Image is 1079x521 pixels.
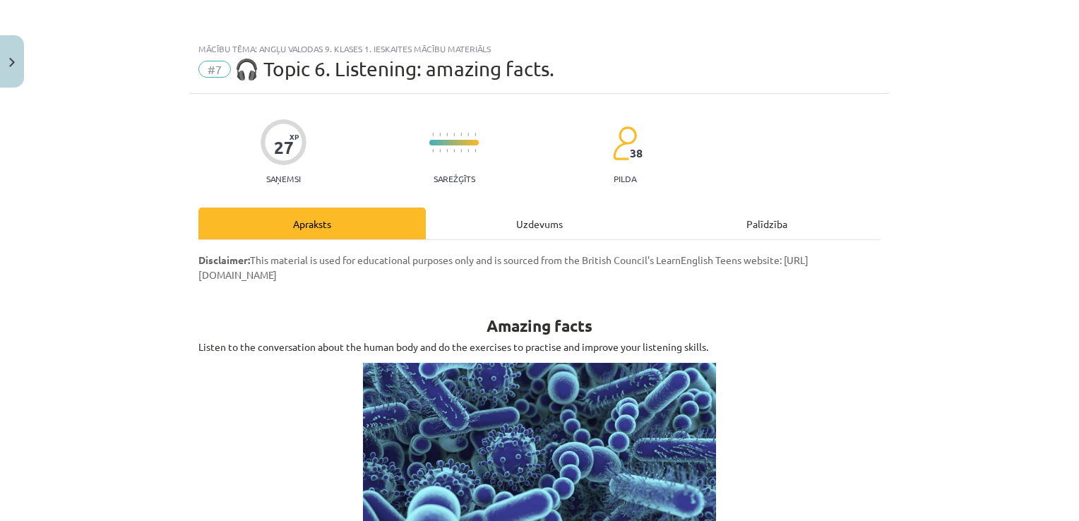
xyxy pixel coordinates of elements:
img: icon-short-line-57e1e144782c952c97e751825c79c345078a6d821885a25fce030b3d8c18986b.svg [475,149,476,152]
img: icon-short-line-57e1e144782c952c97e751825c79c345078a6d821885a25fce030b3d8c18986b.svg [467,133,469,136]
p: Listen to the conversation about the human body and do the exercises to practise and improve your... [198,340,881,354]
img: icon-short-line-57e1e144782c952c97e751825c79c345078a6d821885a25fce030b3d8c18986b.svg [460,149,462,152]
div: Apraksts [198,208,426,239]
img: icon-short-line-57e1e144782c952c97e751825c79c345078a6d821885a25fce030b3d8c18986b.svg [475,133,476,136]
div: Palīdzība [653,208,881,239]
img: students-c634bb4e5e11cddfef0936a35e636f08e4e9abd3cc4e673bd6f9a4125e45ecb1.svg [612,126,637,161]
img: icon-short-line-57e1e144782c952c97e751825c79c345078a6d821885a25fce030b3d8c18986b.svg [460,133,462,136]
span: This material is used for educational purposes only and is sourced from the British Council's Lea... [198,253,809,281]
strong: Disclaimer: [198,253,250,266]
p: pilda [614,174,636,184]
span: 🎧 Topic 6. Listening: amazing facts. [234,57,554,80]
span: XP [290,133,299,140]
strong: Amazing facts [487,316,592,336]
div: Mācību tēma: Angļu valodas 9. klases 1. ieskaites mācību materiāls [198,44,881,54]
img: icon-short-line-57e1e144782c952c97e751825c79c345078a6d821885a25fce030b3d8c18986b.svg [432,149,434,152]
span: 38 [630,147,643,160]
span: #7 [198,61,231,78]
img: icon-short-line-57e1e144782c952c97e751825c79c345078a6d821885a25fce030b3d8c18986b.svg [446,149,448,152]
img: icon-short-line-57e1e144782c952c97e751825c79c345078a6d821885a25fce030b3d8c18986b.svg [446,133,448,136]
img: icon-close-lesson-0947bae3869378f0d4975bcd49f059093ad1ed9edebbc8119c70593378902aed.svg [9,58,15,67]
img: icon-short-line-57e1e144782c952c97e751825c79c345078a6d821885a25fce030b3d8c18986b.svg [453,149,455,152]
img: icon-short-line-57e1e144782c952c97e751825c79c345078a6d821885a25fce030b3d8c18986b.svg [439,133,441,136]
div: 27 [274,138,294,157]
p: Sarežģīts [434,174,475,184]
div: Uzdevums [426,208,653,239]
img: icon-short-line-57e1e144782c952c97e751825c79c345078a6d821885a25fce030b3d8c18986b.svg [439,149,441,152]
img: icon-short-line-57e1e144782c952c97e751825c79c345078a6d821885a25fce030b3d8c18986b.svg [432,133,434,136]
p: Saņemsi [261,174,306,184]
img: icon-short-line-57e1e144782c952c97e751825c79c345078a6d821885a25fce030b3d8c18986b.svg [467,149,469,152]
img: icon-short-line-57e1e144782c952c97e751825c79c345078a6d821885a25fce030b3d8c18986b.svg [453,133,455,136]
